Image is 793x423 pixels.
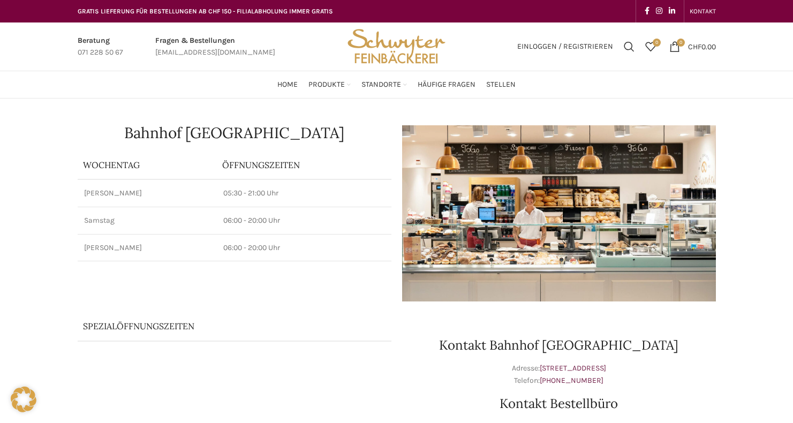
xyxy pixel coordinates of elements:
p: 06:00 - 20:00 Uhr [223,243,385,253]
span: KONTAKT [690,7,716,15]
p: Spezialöffnungszeiten [83,320,356,332]
a: Home [277,74,298,95]
a: KONTAKT [690,1,716,22]
div: Secondary navigation [684,1,721,22]
a: Site logo [344,41,449,50]
span: Home [277,80,298,90]
a: Facebook social link [641,4,653,19]
div: Main navigation [72,74,721,95]
a: Infobox link [155,35,275,59]
a: 0 [640,36,661,57]
div: Meine Wunschliste [640,36,661,57]
a: Standorte [361,74,407,95]
span: Standorte [361,80,401,90]
img: Bäckerei Schwyter [344,22,449,71]
p: Samstag [84,215,210,226]
a: Einloggen / Registrieren [512,36,618,57]
a: Häufige Fragen [418,74,475,95]
span: Produkte [308,80,345,90]
a: Suchen [618,36,640,57]
a: Infobox link [78,35,123,59]
a: Linkedin social link [666,4,678,19]
p: Wochentag [83,159,212,171]
p: [PERSON_NAME] [84,188,210,199]
p: 05:30 - 21:00 Uhr [223,188,385,199]
a: [STREET_ADDRESS] [540,364,606,373]
span: 0 [653,39,661,47]
p: ÖFFNUNGSZEITEN [222,159,386,171]
span: GRATIS LIEFERUNG FÜR BESTELLUNGEN AB CHF 150 - FILIALABHOLUNG IMMER GRATIS [78,7,333,15]
span: Einloggen / Registrieren [517,43,613,50]
a: 0 CHF0.00 [664,36,721,57]
h2: Kontakt Bahnhof [GEOGRAPHIC_DATA] [402,339,716,352]
p: 06:00 - 20:00 Uhr [223,215,385,226]
a: Produkte [308,74,351,95]
a: Stellen [486,74,516,95]
p: [PERSON_NAME] [84,243,210,253]
span: CHF [688,42,701,51]
span: Häufige Fragen [418,80,475,90]
span: Stellen [486,80,516,90]
a: [PHONE_NUMBER] [540,376,603,385]
span: 0 [677,39,685,47]
bdi: 0.00 [688,42,716,51]
h2: Kontakt Bestellbüro [402,397,716,410]
a: Instagram social link [653,4,666,19]
p: Adresse: Telefon: [402,362,716,387]
h1: Bahnhof [GEOGRAPHIC_DATA] [78,125,391,140]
